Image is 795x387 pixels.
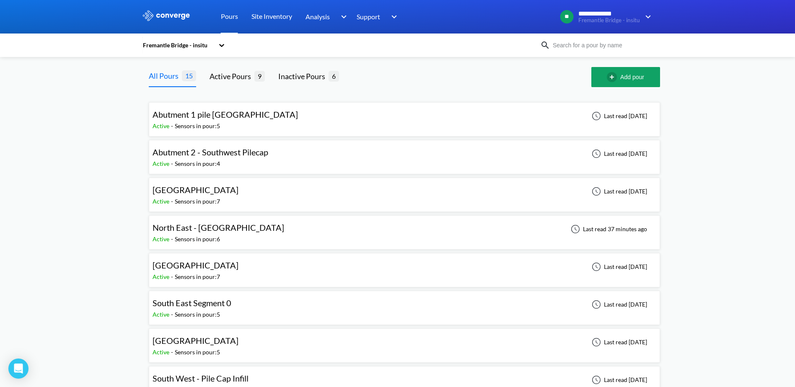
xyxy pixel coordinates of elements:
[153,235,171,243] span: Active
[153,122,171,129] span: Active
[175,159,220,168] div: Sensors in pour: 4
[591,67,660,87] button: Add pour
[149,70,182,82] div: All Pours
[357,11,380,22] span: Support
[607,72,620,82] img: add-circle-outline.svg
[153,260,238,270] span: [GEOGRAPHIC_DATA]
[175,272,220,281] div: Sensors in pour: 7
[587,149,650,159] div: Last read [DATE]
[306,11,330,22] span: Analysis
[149,338,660,345] a: [GEOGRAPHIC_DATA]Active-Sensors in pour:5Last read [DATE]
[175,197,220,206] div: Sensors in pour: 7
[587,337,650,347] div: Last read [DATE]
[578,17,640,23] span: Fremantle Bridge - insitu
[8,359,28,379] div: Open Intercom Messenger
[210,70,254,82] div: Active Pours
[587,299,650,310] div: Last read [DATE]
[171,198,175,205] span: -
[153,335,238,346] span: [GEOGRAPHIC_DATA]
[153,185,238,195] span: [GEOGRAPHIC_DATA]
[587,186,650,196] div: Last read [DATE]
[171,311,175,318] span: -
[175,310,220,319] div: Sensors in pour: 5
[171,160,175,167] span: -
[142,10,191,21] img: logo_ewhite.svg
[329,71,339,81] span: 6
[153,311,171,318] span: Active
[254,71,265,81] span: 9
[153,198,171,205] span: Active
[587,262,650,272] div: Last read [DATE]
[153,109,298,119] span: Abutment 1 pile [GEOGRAPHIC_DATA]
[182,70,196,81] span: 15
[149,376,660,383] a: South West - Pile Cap InfillActive-Sensors in pour:5Last read [DATE]
[587,375,650,385] div: Last read [DATE]
[171,122,175,129] span: -
[540,40,550,50] img: icon-search.svg
[335,12,349,22] img: downArrow.svg
[153,373,249,383] span: South West - Pile Cap Infill
[278,70,329,82] div: Inactive Pours
[587,111,650,121] div: Last read [DATE]
[171,273,175,280] span: -
[640,12,653,22] img: downArrow.svg
[566,224,650,234] div: Last read 37 minutes ago
[149,263,660,270] a: [GEOGRAPHIC_DATA]Active-Sensors in pour:7Last read [DATE]
[149,150,660,157] a: Abutment 2 - Southwest PilecapActive-Sensors in pour:4Last read [DATE]
[175,121,220,131] div: Sensors in pour: 5
[386,12,399,22] img: downArrow.svg
[153,147,268,157] span: Abutment 2 - Southwest Pilecap
[175,235,220,244] div: Sensors in pour: 6
[153,298,231,308] span: South East Segment 0
[171,348,175,356] span: -
[149,112,660,119] a: Abutment 1 pile [GEOGRAPHIC_DATA]Active-Sensors in pour:5Last read [DATE]
[153,348,171,356] span: Active
[149,187,660,194] a: [GEOGRAPHIC_DATA]Active-Sensors in pour:7Last read [DATE]
[142,41,214,50] div: Fremantle Bridge - insitu
[175,348,220,357] div: Sensors in pour: 5
[153,222,284,232] span: North East - [GEOGRAPHIC_DATA]
[149,300,660,307] a: South East Segment 0Active-Sensors in pour:5Last read [DATE]
[153,160,171,167] span: Active
[149,225,660,232] a: North East - [GEOGRAPHIC_DATA]Active-Sensors in pour:6Last read 37 minutes ago
[153,273,171,280] span: Active
[171,235,175,243] span: -
[550,41,652,50] input: Search for a pour by name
